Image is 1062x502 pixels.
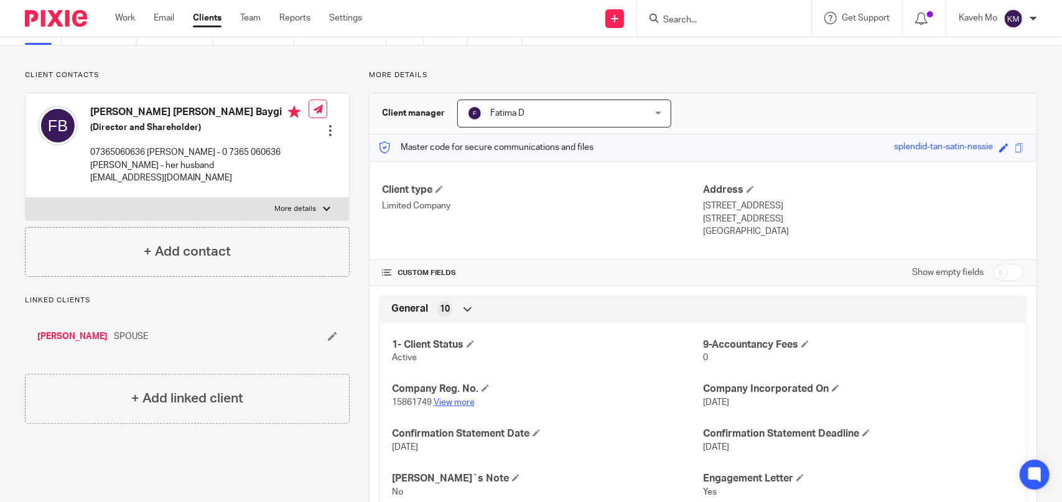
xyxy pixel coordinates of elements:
[703,213,1024,225] p: [STREET_ADDRESS]
[703,427,1014,440] h4: Confirmation Statement Deadline
[144,242,231,261] h4: + Add contact
[90,146,309,172] p: 07365060636 [PERSON_NAME] - 0 7365 060636 [PERSON_NAME] - her husband
[288,106,300,118] i: Primary
[703,200,1024,212] p: [STREET_ADDRESS]
[240,12,261,24] a: Team
[662,15,774,26] input: Search
[392,383,703,396] h4: Company Reg. No.
[90,172,309,184] p: [EMAIL_ADDRESS][DOMAIN_NAME]
[131,389,243,408] h4: + Add linked client
[959,12,997,24] p: Kaveh Mo
[703,225,1024,238] p: [GEOGRAPHIC_DATA]
[703,353,708,362] span: 0
[392,427,703,440] h4: Confirmation Statement Date
[382,268,703,278] h4: CUSTOM FIELDS
[25,10,87,27] img: Pixie
[392,398,432,407] span: 15861749
[329,12,362,24] a: Settings
[154,12,174,24] a: Email
[38,106,78,146] img: svg%3E
[279,12,310,24] a: Reports
[193,12,221,24] a: Clients
[114,330,148,343] span: SPOUSE
[275,204,317,214] p: More details
[894,141,993,155] div: splendid-tan-satin-nessie
[382,107,445,119] h3: Client manager
[703,488,717,496] span: Yes
[434,398,475,407] a: View more
[842,14,890,22] span: Get Support
[382,184,703,197] h4: Client type
[90,121,309,134] h5: (Director and Shareholder)
[1004,9,1023,29] img: svg%3E
[440,303,450,315] span: 10
[90,106,309,121] h4: [PERSON_NAME] [PERSON_NAME] Baygi
[392,488,403,496] span: No
[703,184,1024,197] h4: Address
[25,295,350,305] p: Linked clients
[392,338,703,351] h4: 1- Client Status
[37,330,108,343] a: [PERSON_NAME]
[703,338,1014,351] h4: 9-Accountancy Fees
[392,353,417,362] span: Active
[392,443,418,452] span: [DATE]
[115,12,135,24] a: Work
[391,302,428,315] span: General
[379,141,594,154] p: Master code for secure communications and files
[912,266,984,279] label: Show empty fields
[392,472,703,485] h4: [PERSON_NAME]`s Note
[703,443,729,452] span: [DATE]
[490,109,524,118] span: Fatima D
[703,398,729,407] span: [DATE]
[25,70,350,80] p: Client contacts
[382,200,703,212] p: Limited Company
[369,70,1037,80] p: More details
[703,383,1014,396] h4: Company Incorporated On
[467,106,482,121] img: svg%3E
[703,472,1014,485] h4: Engagement Letter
